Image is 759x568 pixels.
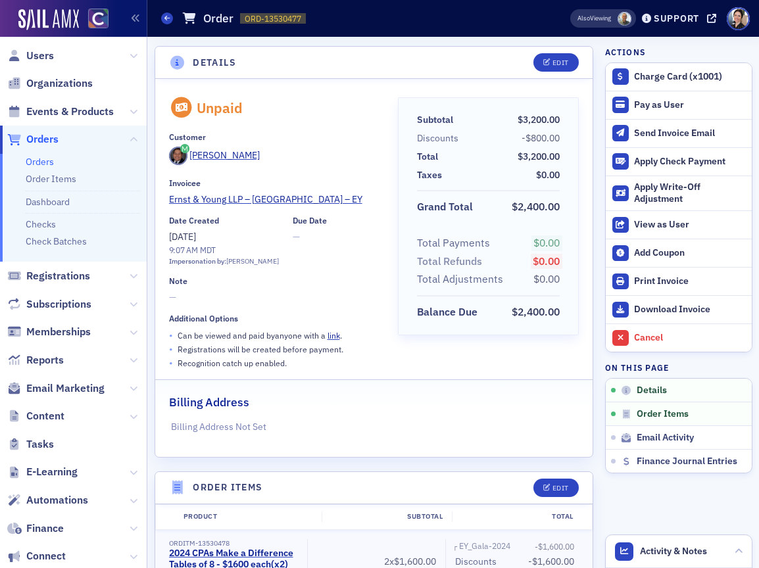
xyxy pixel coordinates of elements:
h1: Order [203,11,233,26]
span: Automations [26,493,88,508]
span: $3,200.00 [518,151,560,162]
div: Total [417,150,438,164]
a: Order Items [26,173,76,185]
div: Total Adjustments [417,272,503,287]
div: Cancel [634,332,745,344]
button: Pay as User [606,91,752,119]
div: Balance Due [417,304,477,320]
span: Subtotal [417,113,458,127]
span: Finance Journal Entries [637,456,737,467]
div: Subtotal [322,511,453,522]
span: Grand Total [417,199,477,215]
button: Apply Write-Off Adjustment [606,176,752,211]
div: Taxes [417,168,442,182]
span: Viewing [577,14,611,23]
span: Total Adjustments [417,272,508,287]
span: -$800.00 [522,132,560,144]
p: Recognition catch up enabled. [178,357,287,369]
a: Registrations [7,269,90,283]
span: E-Learning [26,465,78,479]
a: Reports [7,353,64,367]
a: Orders [26,156,54,168]
span: • [169,329,173,343]
div: Date Created [169,216,219,225]
img: SailAMX [88,9,109,29]
a: Memberships [7,325,91,339]
div: Subtotal [417,113,453,127]
span: Ernst & Young LLP – Denver – EY [169,193,362,206]
div: [PERSON_NAME] [189,149,260,162]
div: Discounts [417,131,458,145]
span: Events & Products [26,105,114,119]
span: -$1,600.00 [528,556,574,567]
div: Charge Card (x1001) [634,71,745,83]
a: Finance [7,521,64,536]
span: $2,400.00 [512,305,560,318]
span: ORD-13530477 [245,13,301,24]
span: Memberships [26,325,91,339]
div: Add Coupon [634,247,745,259]
div: Grand Total [417,199,473,215]
span: $0.00 [533,254,560,268]
span: Derrol Moorhead [618,12,631,26]
span: Reports [26,353,64,367]
div: Total Payments [417,235,490,251]
div: Support [654,12,699,24]
span: Activity & Notes [640,544,707,558]
a: [PERSON_NAME] [169,147,260,165]
span: -$1,600.00 [535,541,574,552]
button: Edit [533,53,579,72]
span: Connect [26,549,66,563]
span: Orders [26,132,59,147]
button: Edit [533,479,579,497]
a: View Homepage [79,9,109,31]
a: Users [7,49,54,63]
span: Discounts [417,131,463,145]
div: ORDITM-13530478 [169,539,299,548]
div: Apply Write-Off Adjustment [634,181,745,204]
a: Organizations [7,76,93,91]
div: Pay as User [634,99,745,111]
a: E-Learning [7,465,78,479]
button: Cancel [606,323,752,352]
span: Email Activity [637,432,694,444]
div: Total Refunds [417,254,482,270]
span: MDT [197,245,216,255]
h4: Actions [605,46,646,58]
span: Email Marketing [26,381,105,396]
a: Checks [26,218,56,230]
div: Print Invoice [634,275,745,287]
a: Ernst & Young LLP – [GEOGRAPHIC_DATA] – EY [169,193,380,206]
a: Email Marketing [7,381,105,396]
button: Send Invoice Email [606,119,752,147]
a: Check Batches [26,235,87,247]
span: $0.00 [533,236,560,249]
h4: Order Items [193,481,262,494]
p: Can be viewed and paid by anyone with a . [178,329,342,341]
div: Customer [169,132,206,142]
span: Order Items [637,408,689,420]
span: Details [637,385,667,396]
a: Orders [7,132,59,147]
a: Connect [7,549,66,563]
div: Edit [552,59,569,66]
span: Total [417,150,443,164]
span: Total Refunds [417,254,487,270]
div: Total [452,511,583,522]
div: Note [169,276,187,286]
a: Content [7,409,64,423]
div: Product [174,511,322,522]
span: Taxes [417,168,447,182]
button: Add Coupon [606,239,752,267]
span: $3,200.00 [518,114,560,126]
a: Download Invoice [606,295,752,323]
span: Organizations [26,76,93,91]
time: 9:07 AM [169,245,198,255]
div: Also [577,14,590,22]
a: link [328,330,340,341]
div: View as User [634,219,745,231]
span: Users [26,49,54,63]
span: • [169,356,173,370]
span: $0.00 [533,272,560,285]
button: View as User [606,210,752,239]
